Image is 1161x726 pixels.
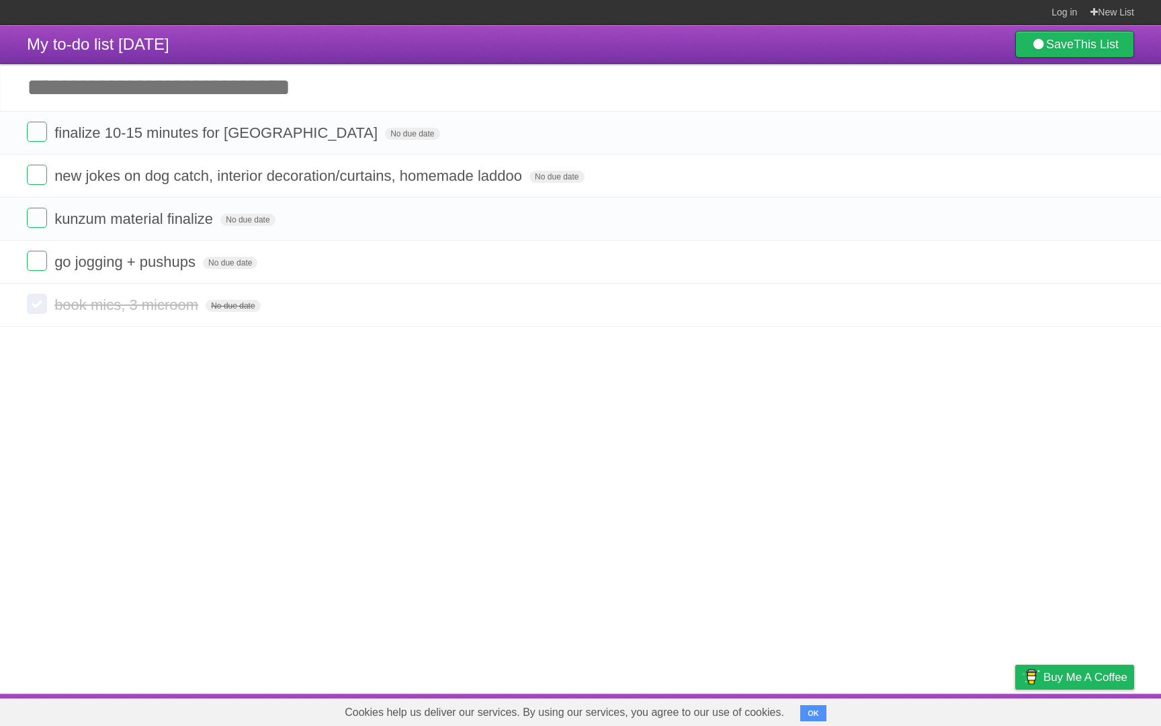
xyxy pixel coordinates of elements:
[1049,697,1134,723] a: Suggest a feature
[881,697,935,723] a: Developers
[54,124,381,141] span: finalize 10-15 minutes for [GEOGRAPHIC_DATA]
[27,251,47,271] label: Done
[998,697,1033,723] a: Privacy
[220,214,275,226] span: No due date
[1043,665,1127,689] span: Buy me a coffee
[54,253,199,270] span: go jogging + pushups
[54,296,202,313] span: book mics, 3 microom
[836,697,865,723] a: About
[385,128,439,140] span: No due date
[529,171,584,183] span: No due date
[203,257,257,269] span: No due date
[206,300,260,312] span: No due date
[54,167,525,184] span: new jokes on dog catch, interior decoration/curtains, homemade laddoo
[800,705,826,721] button: OK
[27,35,169,53] span: My to-do list [DATE]
[952,697,982,723] a: Terms
[1022,665,1040,688] img: Buy me a coffee
[27,294,47,314] label: Done
[1074,38,1119,51] b: This List
[331,699,798,726] span: Cookies help us deliver our services. By using our services, you agree to our use of cookies.
[27,208,47,228] label: Done
[1015,665,1134,690] a: Buy me a coffee
[1015,31,1134,58] a: SaveThis List
[54,210,216,227] span: kunzum material finalize
[27,122,47,142] label: Done
[27,165,47,185] label: Done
